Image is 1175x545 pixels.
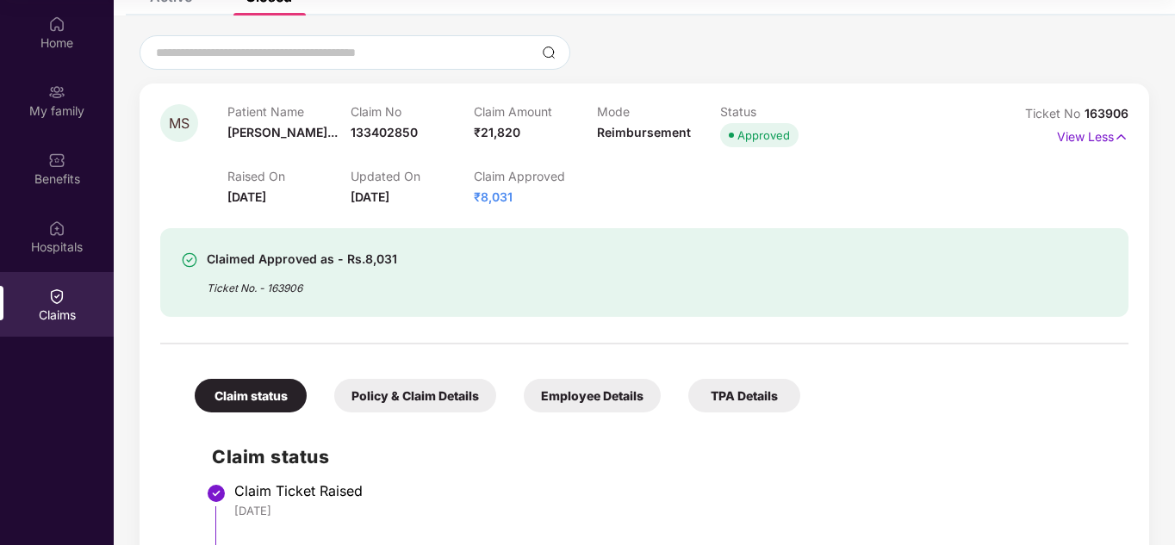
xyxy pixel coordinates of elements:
span: ₹21,820 [474,125,520,139]
p: Claim No [351,104,474,119]
span: [DATE] [227,189,266,204]
div: Employee Details [524,379,661,412]
div: [DATE] [234,503,1111,518]
p: View Less [1057,123,1128,146]
img: svg+xml;base64,PHN2ZyB4bWxucz0iaHR0cDovL3d3dy53My5vcmcvMjAwMC9zdmciIHdpZHRoPSIxNyIgaGVpZ2h0PSIxNy... [1114,127,1128,146]
span: [DATE] [351,189,389,204]
p: Raised On [227,169,351,183]
img: svg+xml;base64,PHN2ZyBpZD0iQ2xhaW0iIHhtbG5zPSJodHRwOi8vd3d3LnczLm9yZy8yMDAwL3N2ZyIgd2lkdGg9IjIwIi... [48,288,65,305]
p: Updated On [351,169,474,183]
p: Claim Amount [474,104,597,119]
span: 163906 [1085,106,1128,121]
p: Patient Name [227,104,351,119]
span: ₹8,031 [474,189,513,204]
h2: Claim status [212,443,1111,471]
p: Mode [597,104,720,119]
div: Claim status [195,379,307,412]
div: Claim Ticket Raised [234,482,1111,499]
p: Claim Approved [474,169,597,183]
span: [PERSON_NAME]... [227,125,338,139]
span: 133402850 [351,125,418,139]
img: svg+xml;base64,PHN2ZyB3aWR0aD0iMjAiIGhlaWdodD0iMjAiIHZpZXdCb3g9IjAgMCAyMCAyMCIgZmlsbD0ibm9uZSIgeG... [48,84,65,101]
div: Claimed Approved as - Rs.8,031 [207,249,397,269]
img: svg+xml;base64,PHN2ZyBpZD0iSG9zcGl0YWxzIiB4bWxucz0iaHR0cDovL3d3dy53My5vcmcvMjAwMC9zdmciIHdpZHRoPS... [48,220,65,237]
img: svg+xml;base64,PHN2ZyBpZD0iU2VhcmNoLTMyeDMyIiB4bWxucz0iaHR0cDovL3d3dy53My5vcmcvMjAwMC9zdmciIHdpZH... [542,46,556,59]
p: Status [720,104,843,119]
div: Policy & Claim Details [334,379,496,412]
span: Ticket No [1025,106,1085,121]
div: Ticket No. - 163906 [207,269,397,296]
img: svg+xml;base64,PHN2ZyBpZD0iU3VjY2Vzcy0zMngzMiIgeG1sbnM9Imh0dHA6Ly93d3cudzMub3JnLzIwMDAvc3ZnIiB3aW... [181,251,198,269]
div: TPA Details [688,379,800,412]
img: svg+xml;base64,PHN2ZyBpZD0iSG9tZSIgeG1sbnM9Imh0dHA6Ly93d3cudzMub3JnLzIwMDAvc3ZnIiB3aWR0aD0iMjAiIG... [48,15,65,33]
div: Approved [737,127,790,144]
span: Reimbursement [597,125,691,139]
span: MS [169,116,190,131]
img: svg+xml;base64,PHN2ZyBpZD0iU3RlcC1Eb25lLTMyeDMyIiB4bWxucz0iaHR0cDovL3d3dy53My5vcmcvMjAwMC9zdmciIH... [206,483,227,504]
img: svg+xml;base64,PHN2ZyBpZD0iQmVuZWZpdHMiIHhtbG5zPSJodHRwOi8vd3d3LnczLm9yZy8yMDAwL3N2ZyIgd2lkdGg9Ij... [48,152,65,169]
